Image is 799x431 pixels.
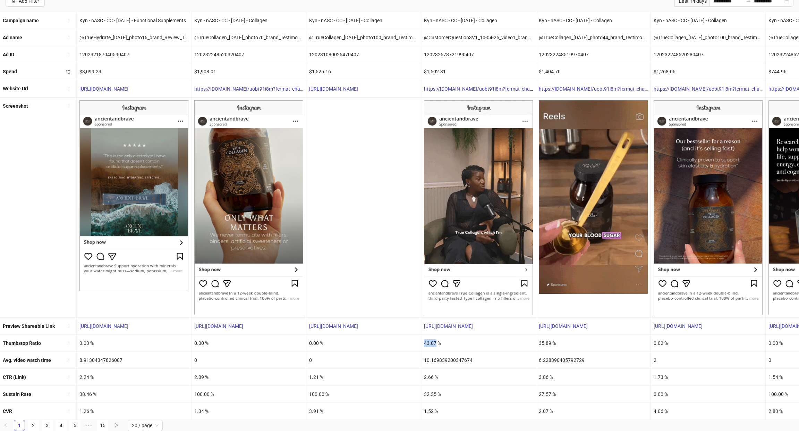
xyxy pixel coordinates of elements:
[3,423,8,427] span: left
[3,323,55,329] b: Preview Shareable Link
[97,420,108,431] li: 15
[128,420,163,431] div: Page Size
[536,63,651,80] div: $1,404.70
[536,369,651,386] div: 3.86 %
[651,12,765,29] div: Kyn - nASC - CC - [DATE] - Collagen
[536,352,651,368] div: 6.228390405792729
[77,335,191,351] div: 0.03 %
[3,374,26,380] b: CTR (Link)
[421,403,536,420] div: 1.52 %
[536,46,651,63] div: 120232248519970407
[536,29,651,46] div: @TrueCollagen_[DATE]_photo44_brand_Testimonial_TrueCollagen_AncientBrave__iter0 - Copy
[651,352,765,368] div: 2
[192,335,306,351] div: 0.00 %
[66,35,70,40] span: sort-ascending
[539,86,753,92] a: https://[DOMAIN_NAME]/uobt91i8m?fermat_channel=facebook&fermat_adid={{[DOMAIN_NAME]}}
[192,63,306,80] div: $1,908.01
[66,18,70,23] span: sort-ascending
[77,369,191,386] div: 2.24 %
[651,335,765,351] div: 0.02 %
[42,420,53,431] li: 3
[3,86,28,91] b: Website Url
[3,52,14,57] b: Ad ID
[83,420,94,431] span: •••
[69,420,80,431] li: 5
[79,323,128,329] a: [URL][DOMAIN_NAME]
[536,12,651,29] div: Kyn - nASC - CC - [DATE] - Collagen
[56,420,67,431] li: 4
[651,29,765,46] div: @TrueCollagen_[DATE]_photo100_brand_Testimonial_TrueCollagen_AncientBrave__iter0
[194,323,243,329] a: [URL][DOMAIN_NAME]
[192,29,306,46] div: @TrueCollagen_[DATE]_photo70_brand_Testimonial_TrueCollagen_AncientBrave__iter0
[536,403,651,420] div: 2.07 %
[421,12,536,29] div: Kyn - nASC - CC - [DATE] - Collagen
[79,100,188,291] img: Screenshot 120232187040590407
[66,103,70,108] span: sort-ascending
[114,423,119,427] span: right
[77,386,191,403] div: 38.46 %
[3,408,12,414] b: CVR
[77,403,191,420] div: 1.26 %
[111,420,122,431] button: right
[651,403,765,420] div: 4.06 %
[66,375,70,380] span: sort-ascending
[306,386,421,403] div: 100.00 %
[654,323,703,329] a: [URL][DOMAIN_NAME]
[306,403,421,420] div: 3.91 %
[424,323,473,329] a: [URL][DOMAIN_NAME]
[14,420,25,431] a: 1
[28,420,39,431] a: 2
[3,357,51,363] b: Avg. video watch time
[309,323,358,329] a: [URL][DOMAIN_NAME]
[77,63,191,80] div: $3,099.23
[651,369,765,386] div: 1.73 %
[654,100,763,315] img: Screenshot 120232248520280407
[42,420,52,431] a: 3
[77,46,191,63] div: 120232187040590407
[421,63,536,80] div: $1,502.31
[66,323,70,328] span: sort-ascending
[3,35,22,40] b: Ad name
[192,386,306,403] div: 100.00 %
[3,340,41,346] b: Thumbstop Ratio
[651,63,765,80] div: $1,268.06
[309,86,358,92] a: [URL][DOMAIN_NAME]
[424,100,533,315] img: Screenshot 120232578721990407
[192,352,306,368] div: 0
[97,420,108,431] a: 15
[66,409,70,414] span: sort-ascending
[536,386,651,403] div: 27.57 %
[194,100,303,315] img: Screenshot 120232248520320407
[77,29,191,46] div: @TrueHydrate_[DATE]_photo16_brand_Review_TrueHydration_AncientBrave__iter0
[66,86,70,91] span: sort-ascending
[536,335,651,351] div: 35.89 %
[3,18,39,23] b: Campaign name
[79,86,128,92] a: [URL][DOMAIN_NAME]
[3,103,28,109] b: Screenshot
[3,69,17,74] b: Spend
[539,100,648,294] img: Screenshot 120232248519970407
[539,323,588,329] a: [URL][DOMAIN_NAME]
[56,420,66,431] a: 4
[77,352,191,368] div: 8.91304347826087
[111,420,122,431] li: Next Page
[192,369,306,386] div: 2.09 %
[306,335,421,351] div: 0.00 %
[14,420,25,431] li: 1
[651,46,765,63] div: 120232248520280407
[306,369,421,386] div: 1.21 %
[421,369,536,386] div: 2.66 %
[66,341,70,346] span: sort-ascending
[421,46,536,63] div: 120232578721990407
[651,386,765,403] div: 0.00 %
[66,52,70,57] span: sort-ascending
[192,12,306,29] div: Kyn - nASC - CC - [DATE] - Collagen
[28,420,39,431] li: 2
[421,352,536,368] div: 10.169839200347674
[83,420,94,431] li: Next 5 Pages
[306,29,421,46] div: @TrueCollagen_[DATE]_photo100_brand_Testimonial_TrueCollagen_AncientBrave__iter0
[192,46,306,63] div: 120232248520320407
[306,63,421,80] div: $1,525.16
[421,29,536,46] div: @CustomerQuestion3V1_10-04-25_video1_brand_testimonial_Collagen_AncientBrave__iter0
[421,335,536,351] div: 43.07 %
